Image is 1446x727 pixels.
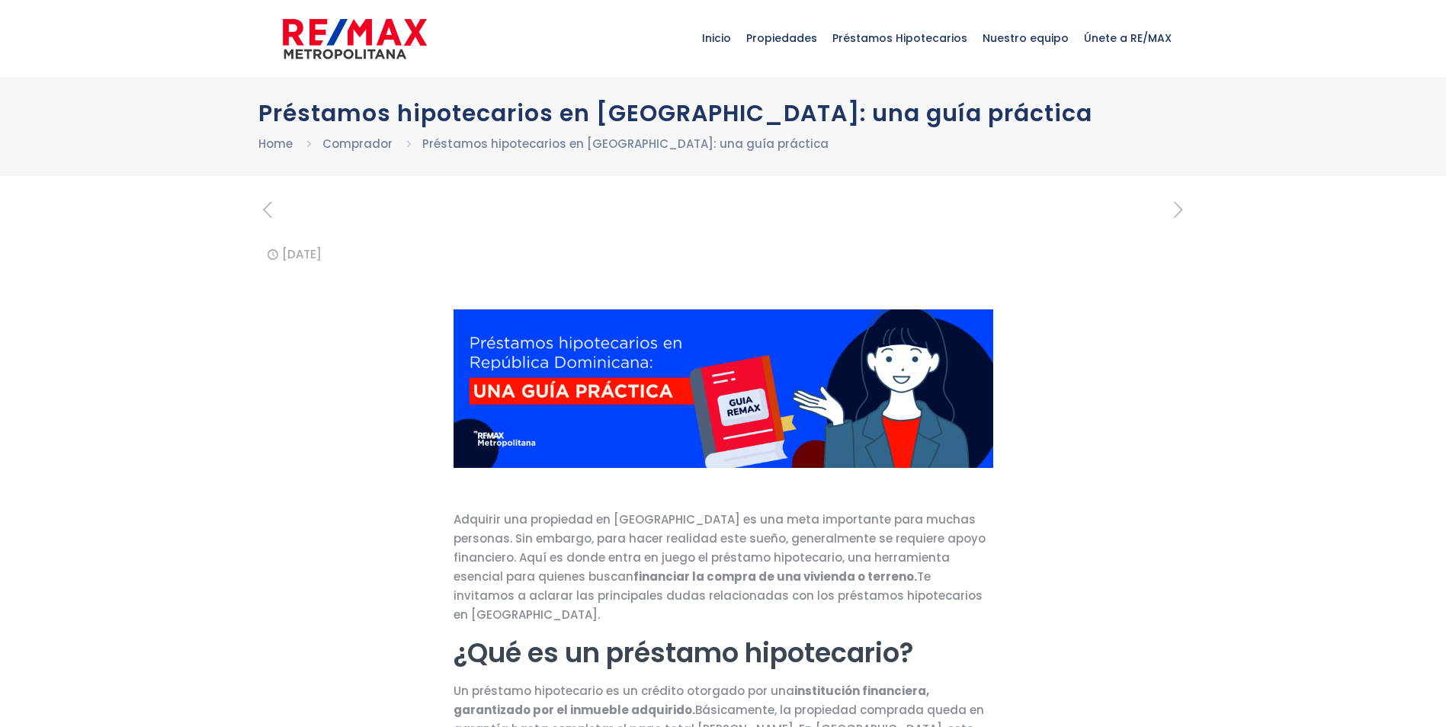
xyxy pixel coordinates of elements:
[454,636,993,670] h2: ¿Qué es un préstamo hipotecario?
[633,568,917,584] strong: financiar la compra de una vivienda o terreno.
[739,15,825,61] span: Propiedades
[258,136,293,152] a: Home
[1076,15,1179,61] span: Únete a RE/MAX
[454,309,994,468] img: una persona mostrando un libro de guía práctica para adquirir un préstamo hipotecario en rd
[694,15,739,61] span: Inicio
[258,199,277,222] a: previous post
[283,16,427,62] img: remax-metropolitana-logo
[825,15,975,61] span: Préstamos Hipotecarios
[454,683,929,718] strong: institución financiera, garantizado por el inmueble adquirido.
[322,136,393,152] a: Comprador
[258,197,277,223] i: previous post
[454,510,993,624] p: Adquirir una propiedad en [GEOGRAPHIC_DATA] es una meta importante para muchas personas. Sin emba...
[422,136,829,152] a: Préstamos hipotecarios en [GEOGRAPHIC_DATA]: una guía práctica
[258,100,1188,127] h1: Préstamos hipotecarios en [GEOGRAPHIC_DATA]: una guía práctica
[282,246,322,262] time: [DATE]
[975,15,1076,61] span: Nuestro equipo
[1169,197,1188,223] i: next post
[1169,199,1188,222] a: next post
